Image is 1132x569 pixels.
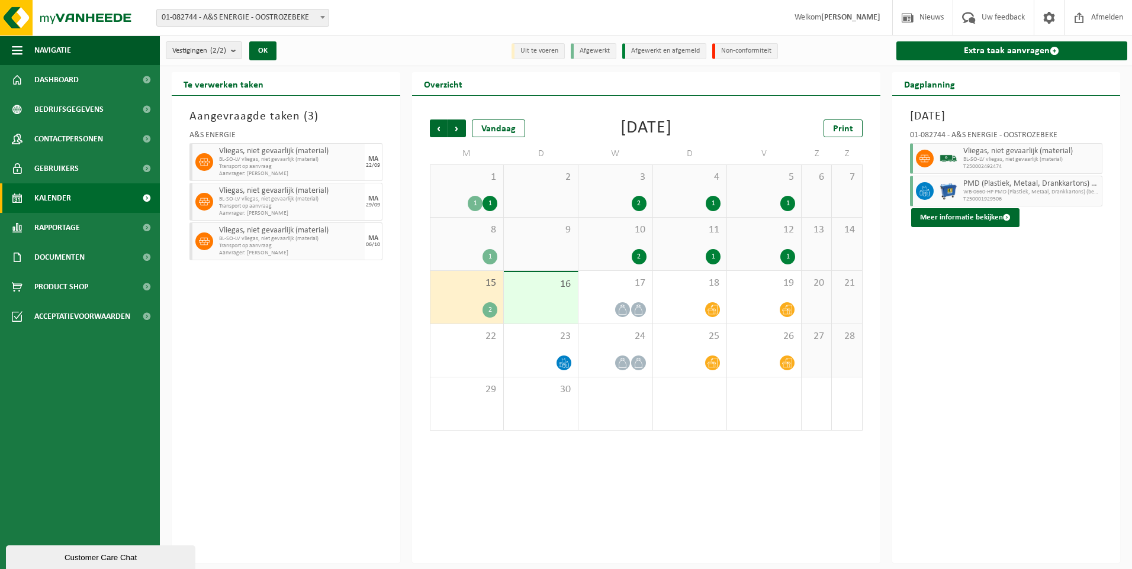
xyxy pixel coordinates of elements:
span: Vliegas, niet gevaarlijk (material) [963,147,1099,156]
li: Uit te voeren [512,43,565,59]
div: 1 [483,196,497,211]
span: 12 [733,224,795,237]
span: 23 [510,330,572,343]
span: Rapportage [34,213,80,243]
count: (2/2) [210,47,226,54]
span: 6 [808,171,825,184]
span: Gebruikers [34,154,79,183]
span: Aanvrager: [PERSON_NAME] [219,250,362,257]
span: 28 [838,330,856,343]
span: Transport op aanvraag [219,163,362,170]
span: 01-082744 - A&S ENERGIE - OOSTROZEBEKE [156,9,329,27]
td: D [653,143,728,164]
span: Vliegas, niet gevaarlijk (material) [219,186,362,196]
span: Vliegas, niet gevaarlijk (material) [219,147,362,156]
span: Volgende [448,119,466,137]
span: BL-SO-LV vliegas, niet gevaarlijk (material) [963,156,1099,163]
td: V [727,143,802,164]
a: Print [824,119,863,137]
span: 2 [510,171,572,184]
span: Dashboard [34,65,79,95]
div: MA [368,156,378,163]
span: T250001929506 [963,196,1099,203]
span: 20 [808,277,825,290]
span: Kalender [34,183,71,213]
span: 4 [659,171,721,184]
span: 10 [584,224,647,237]
td: Z [832,143,862,164]
div: 1 [706,249,721,264]
span: 18 [659,277,721,290]
button: Vestigingen(2/2) [166,41,242,59]
div: 2 [632,196,647,211]
span: 29 [436,383,498,396]
div: [DATE] [620,119,672,137]
span: 19 [733,277,795,290]
span: BL-SO-LV vliegas, niet gevaarlijk (material) [219,235,362,243]
span: 3 [308,111,314,122]
div: A&S ENERGIE [189,131,382,143]
span: Navigatie [34,35,71,65]
span: 5 [733,171,795,184]
span: WB-0660-HP PMD (Plastiek, Metaal, Drankkartons) (bedrijven) [963,189,1099,196]
span: Acceptatievoorwaarden [34,302,130,331]
span: 24 [584,330,647,343]
div: 1 [468,196,483,211]
span: PMD (Plastiek, Metaal, Drankkartons) (bedrijven) [963,179,1099,189]
h2: Dagplanning [892,72,967,95]
td: W [578,143,653,164]
span: Aanvrager: [PERSON_NAME] [219,210,362,217]
span: 22 [436,330,498,343]
span: BL-SO-LV vliegas, niet gevaarlijk (material) [219,156,362,163]
iframe: chat widget [6,543,198,569]
div: 2 [483,302,497,318]
span: Bedrijfsgegevens [34,95,104,124]
td: Z [802,143,832,164]
h3: Aangevraagde taken ( ) [189,108,382,125]
td: D [504,143,578,164]
a: Extra taak aanvragen [896,41,1128,60]
button: OK [249,41,276,60]
span: 25 [659,330,721,343]
span: 11 [659,224,721,237]
span: Transport op aanvraag [219,243,362,250]
span: 16 [510,278,572,291]
div: 1 [780,249,795,264]
div: MA [368,235,378,242]
h3: [DATE] [910,108,1103,125]
span: Documenten [34,243,85,272]
span: 01-082744 - A&S ENERGIE - OOSTROZEBEKE [157,9,329,26]
span: 15 [436,277,498,290]
span: Vorige [430,119,448,137]
span: 3 [584,171,647,184]
span: 26 [733,330,795,343]
h2: Overzicht [412,72,474,95]
div: Vandaag [472,119,525,137]
li: Afgewerkt en afgemeld [622,43,706,59]
span: 21 [838,277,856,290]
span: Product Shop [34,272,88,302]
div: 01-082744 - A&S ENERGIE - OOSTROZEBEKE [910,131,1103,143]
span: T250002492474 [963,163,1099,170]
span: 1 [436,171,498,184]
img: WB-0660-HPE-BE-01 [940,182,957,200]
div: 06/10 [366,242,380,248]
h2: Te verwerken taken [172,72,275,95]
strong: [PERSON_NAME] [821,13,880,22]
span: 30 [510,383,572,396]
div: 22/09 [366,163,380,169]
span: 17 [584,277,647,290]
span: 7 [838,171,856,184]
li: Non-conformiteit [712,43,778,59]
div: 1 [780,196,795,211]
span: Vliegas, niet gevaarlijk (material) [219,226,362,235]
span: 27 [808,330,825,343]
span: 14 [838,224,856,237]
img: BL-SO-LV [940,150,957,167]
span: Print [833,124,853,134]
button: Meer informatie bekijken [911,208,1020,227]
span: BL-SO-LV vliegas, niet gevaarlijk (material) [219,196,362,203]
span: 13 [808,224,825,237]
span: 8 [436,224,498,237]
